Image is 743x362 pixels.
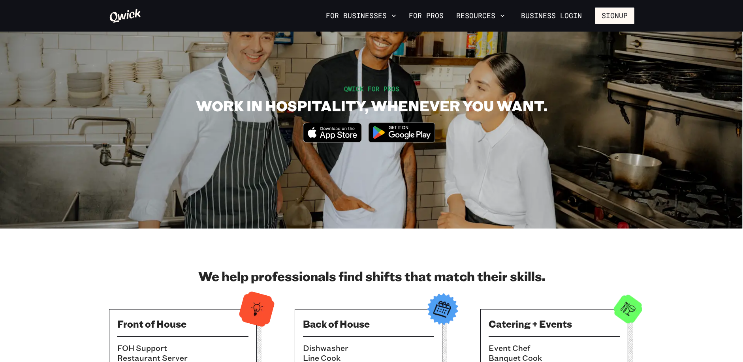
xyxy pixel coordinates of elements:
[303,136,362,144] a: Download on the App Store
[303,343,434,353] li: Dishwasher
[595,8,634,24] button: Signup
[117,343,248,353] li: FOH Support
[489,317,620,330] h3: Catering + Events
[109,268,634,284] h2: We help professionals find shifts that match their skills.
[323,9,399,23] button: For Businesses
[303,317,434,330] h3: Back of House
[489,343,620,353] li: Event Chef
[344,84,399,93] span: QWICK FOR PROS
[406,9,447,23] a: For Pros
[363,118,440,147] img: Get it on Google Play
[514,8,589,24] a: Business Login
[453,9,508,23] button: Resources
[117,317,248,330] h3: Front of House
[196,97,547,114] h1: WORK IN HOSPITALITY, WHENEVER YOU WANT.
